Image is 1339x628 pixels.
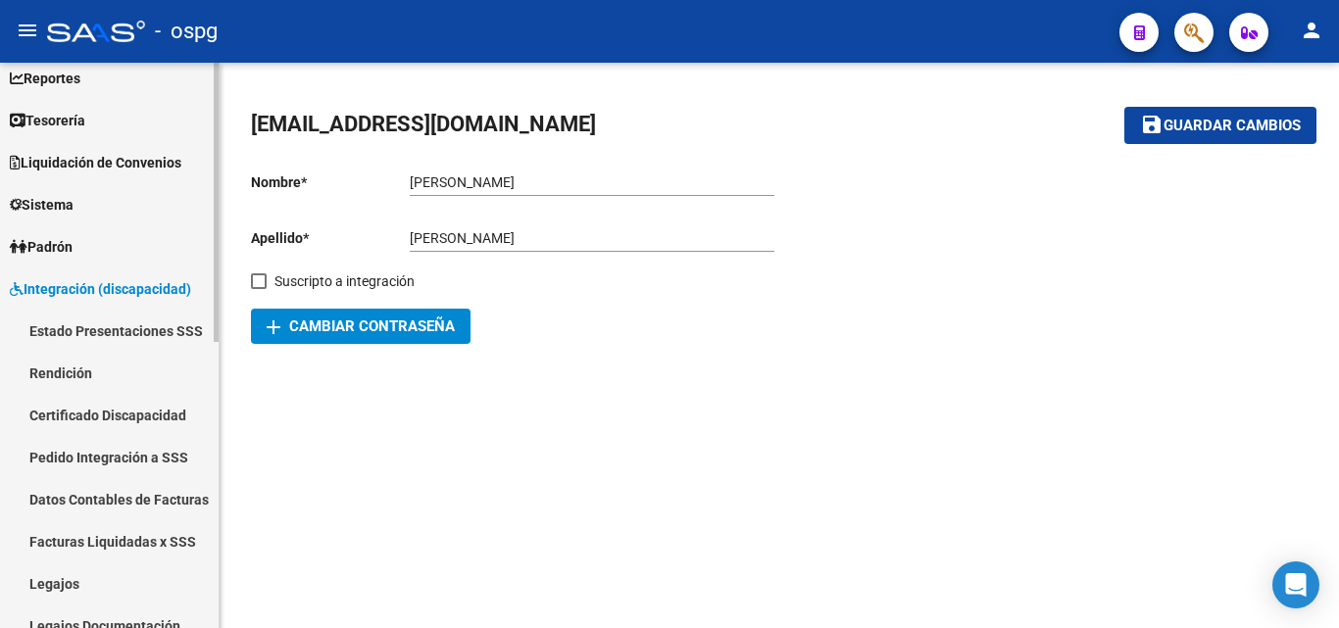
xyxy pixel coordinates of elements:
[10,68,80,89] span: Reportes
[1300,19,1323,42] mat-icon: person
[1164,118,1301,135] span: Guardar cambios
[251,309,471,344] button: Cambiar Contraseña
[10,152,181,173] span: Liquidación de Convenios
[10,110,85,131] span: Tesorería
[251,171,410,193] p: Nombre
[1140,113,1164,136] mat-icon: save
[267,317,455,335] span: Cambiar Contraseña
[1124,107,1316,143] button: Guardar cambios
[16,19,39,42] mat-icon: menu
[251,227,410,249] p: Apellido
[10,278,191,300] span: Integración (discapacidad)
[10,194,74,216] span: Sistema
[1272,561,1319,608] div: Open Intercom Messenger
[262,315,285,339] mat-icon: add
[251,112,596,136] span: [EMAIL_ADDRESS][DOMAIN_NAME]
[274,269,415,293] span: Suscripto a integración
[155,10,218,53] span: - ospg
[10,236,73,258] span: Padrón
